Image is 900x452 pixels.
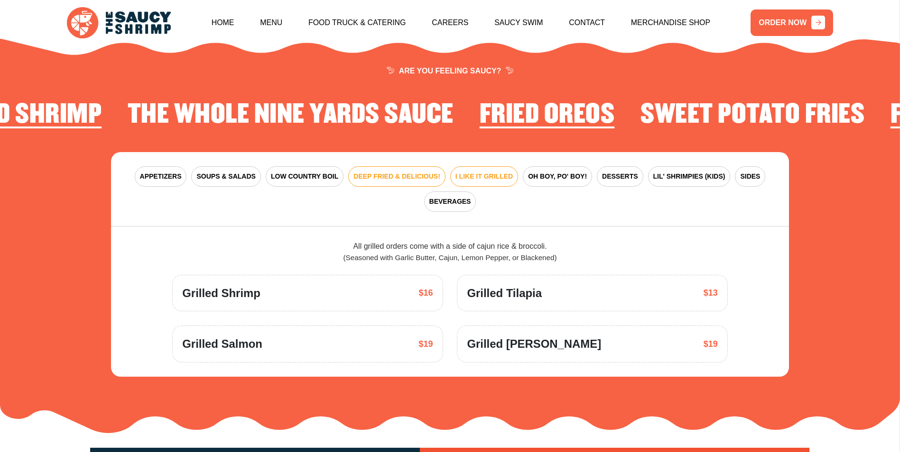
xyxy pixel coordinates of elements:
button: LOW COUNTRY BOIL [266,166,343,187]
a: ORDER NOW [751,9,833,36]
span: LIL' SHRIMPIES (KIDS) [653,172,725,181]
span: $19 [704,338,718,351]
li: 2 of 4 [128,100,454,133]
span: Grilled Tilapia [467,285,542,302]
span: I LIKE IT GRILLED [455,172,513,181]
button: DESSERTS [597,166,643,187]
button: APPETIZERS [135,166,187,187]
a: Menu [260,2,282,43]
span: DEEP FRIED & DELICIOUS! [353,172,440,181]
a: Careers [432,2,468,43]
span: Grilled [PERSON_NAME] [467,335,601,353]
span: BEVERAGES [429,197,471,207]
span: SIDES [740,172,760,181]
span: SOUPS & SALADS [196,172,255,181]
span: $16 [419,287,433,299]
button: OH BOY, PO' BOY! [523,166,592,187]
button: BEVERAGES [424,191,476,212]
button: DEEP FRIED & DELICIOUS! [348,166,445,187]
a: Saucy Swim [494,2,543,43]
button: LIL' SHRIMPIES (KIDS) [648,166,731,187]
a: Food Truck & Catering [308,2,406,43]
span: Grilled Salmon [182,335,262,353]
a: Home [212,2,234,43]
a: Contact [569,2,605,43]
span: Grilled Shrimp [182,285,260,302]
h2: Sweet Potato Fries [640,100,864,129]
img: logo [67,7,171,38]
span: ARE YOU FEELING SAUCY? [387,67,514,75]
button: I LIKE IT GRILLED [450,166,518,187]
span: LOW COUNTRY BOIL [271,172,338,181]
button: SOUPS & SALADS [191,166,260,187]
span: (Seasoned with Garlic Butter, Cajun, Lemon Pepper, or Blackened) [343,253,557,262]
li: 3 of 4 [480,100,615,133]
h2: The Whole Nine Yards Sauce [128,100,454,129]
h2: Fried Oreos [480,100,615,129]
span: DESSERTS [602,172,638,181]
li: 4 of 4 [640,100,864,133]
span: OH BOY, PO' BOY! [528,172,587,181]
button: SIDES [735,166,765,187]
div: All grilled orders come with a side of cajun rice & broccoli. [172,241,727,263]
span: APPETIZERS [140,172,182,181]
span: $13 [704,287,718,299]
a: Merchandise Shop [631,2,710,43]
span: $19 [419,338,433,351]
